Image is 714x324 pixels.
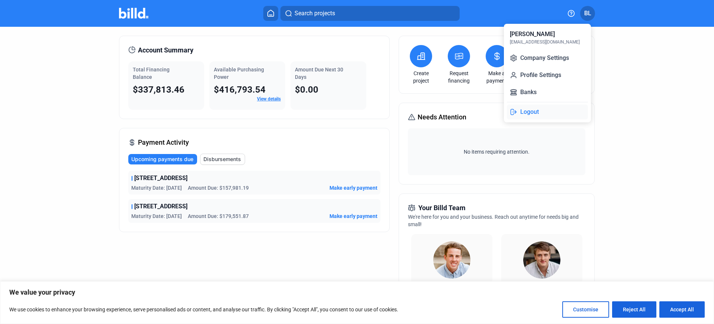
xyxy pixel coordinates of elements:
[9,288,705,297] p: We value your privacy
[507,105,588,119] button: Logout
[510,39,580,45] div: [EMAIL_ADDRESS][DOMAIN_NAME]
[659,301,705,318] button: Accept All
[562,301,609,318] button: Customise
[9,305,398,314] p: We use cookies to enhance your browsing experience, serve personalised ads or content, and analys...
[612,301,656,318] button: Reject All
[507,68,588,83] button: Profile Settings
[507,85,588,100] button: Banks
[510,30,555,39] div: [PERSON_NAME]
[507,51,588,65] button: Company Settings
